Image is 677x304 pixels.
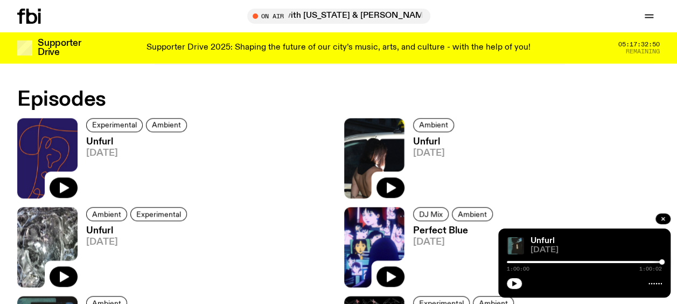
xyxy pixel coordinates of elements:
[458,210,487,218] span: Ambient
[17,90,442,109] h2: Episodes
[152,121,181,129] span: Ambient
[531,237,555,245] a: Unfurl
[413,207,449,221] a: DJ Mix
[92,210,121,218] span: Ambient
[92,121,137,129] span: Experimental
[531,246,662,254] span: [DATE]
[626,49,660,54] span: Remaining
[419,121,448,129] span: Ambient
[86,207,127,221] a: Ambient
[247,9,430,24] button: On AirThe Allnighter with [US_STATE] & [PERSON_NAME] °❀⋆.ೃ࿔*:･
[413,226,496,236] h3: Perfect Blue
[146,118,187,132] a: Ambient
[78,226,190,287] a: Unfurl[DATE]
[413,118,454,132] a: Ambient
[639,266,662,272] span: 1:00:02
[404,226,496,287] a: Perfect Blue[DATE]
[136,210,181,218] span: Experimental
[86,226,190,236] h3: Unfurl
[78,137,190,198] a: Unfurl[DATE]
[413,238,496,247] span: [DATE]
[413,149,457,158] span: [DATE]
[86,137,190,147] h3: Unfurl
[86,238,190,247] span: [DATE]
[618,42,660,47] span: 05:17:32:50
[146,43,531,53] p: Supporter Drive 2025: Shaping the future of our city’s music, arts, and culture - with the help o...
[507,266,529,272] span: 1:00:00
[413,137,457,147] h3: Unfurl
[86,118,143,132] a: Experimental
[38,39,81,57] h3: Supporter Drive
[130,207,187,221] a: Experimental
[86,149,190,158] span: [DATE]
[419,210,443,218] span: DJ Mix
[452,207,493,221] a: Ambient
[404,137,457,198] a: Unfurl[DATE]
